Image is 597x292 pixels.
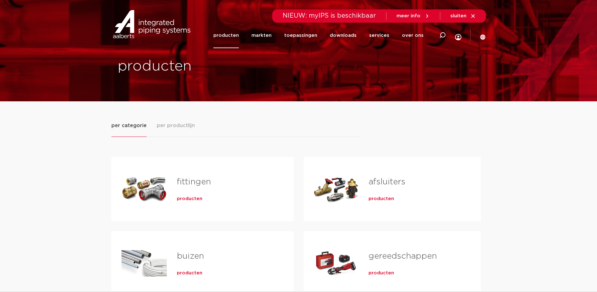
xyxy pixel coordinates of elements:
a: over ons [402,23,424,48]
a: buizen [177,252,204,260]
div: my IPS [455,21,461,50]
a: producten [177,270,202,276]
a: producten [369,270,394,276]
a: sluiten [450,13,476,19]
span: sluiten [450,14,466,18]
a: producten [177,196,202,202]
a: markten [251,23,272,48]
a: fittingen [177,178,211,186]
h1: producten [118,56,296,76]
a: producten [213,23,239,48]
span: per categorie [111,122,147,129]
a: toepassingen [284,23,317,48]
a: producten [369,196,394,202]
a: downloads [330,23,357,48]
a: gereedschappen [369,252,437,260]
span: per productlijn [157,122,195,129]
a: services [369,23,389,48]
nav: Menu [213,23,424,48]
span: NIEUW: myIPS is beschikbaar [283,13,376,19]
a: meer info [397,13,430,19]
span: meer info [397,14,420,18]
a: afsluiters [369,178,405,186]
